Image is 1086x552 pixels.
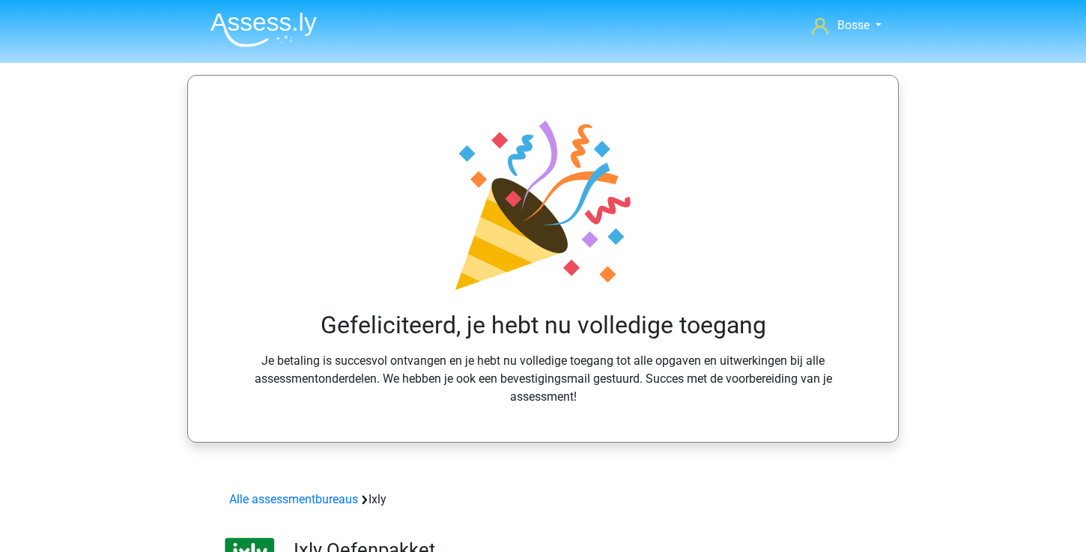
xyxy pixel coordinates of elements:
[837,18,870,32] span: Bosse
[806,16,888,34] a: Bosse
[223,491,863,509] div: Ixly
[230,311,856,339] h2: Gefeliciteerd, je hebt nu volledige toegang
[210,12,317,47] img: Assessly
[224,112,862,405] div: Je betaling is succesvol ontvangen en je hebt nu volledige toegang tot alle opgaven en uitwerking...
[229,492,358,506] a: Alle assessmentbureaus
